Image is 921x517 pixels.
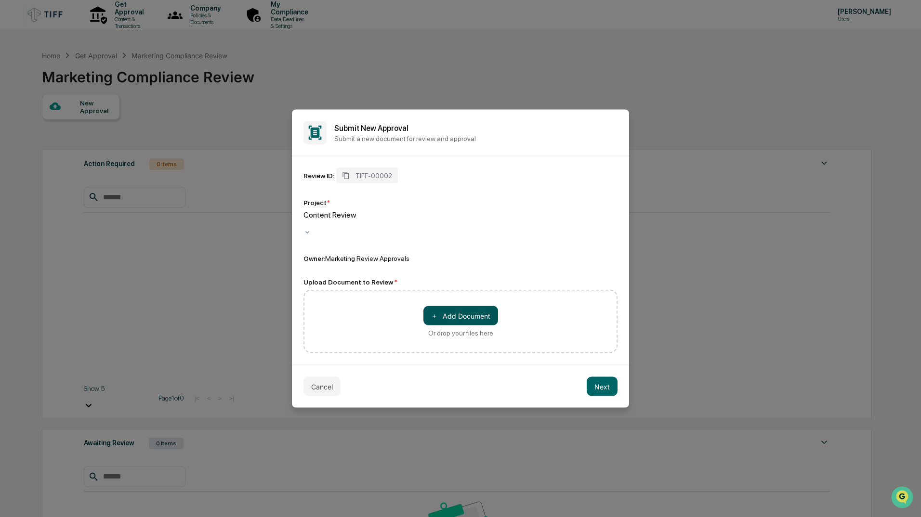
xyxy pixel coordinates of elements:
[587,377,618,396] button: Next
[303,377,341,396] button: Cancel
[164,77,175,88] button: Start new chat
[68,163,117,170] a: Powered byPylon
[6,117,66,135] a: 🖐️Preclearance
[10,122,17,130] div: 🖐️
[890,485,916,511] iframe: Open customer support
[96,163,117,170] span: Pylon
[19,121,62,131] span: Preclearance
[79,121,119,131] span: Attestations
[431,311,438,320] span: ＋
[325,255,409,262] span: Marketing Review Approvals
[355,172,392,180] span: TIFF-00002
[303,172,334,180] div: Review ID:
[10,20,175,36] p: How can we help?
[10,141,17,148] div: 🔎
[33,74,158,83] div: Start new chat
[6,136,65,153] a: 🔎Data Lookup
[303,255,325,262] span: Owner:
[334,134,618,142] p: Submit a new document for review and approval
[70,122,78,130] div: 🗄️
[33,83,122,91] div: We're available if you need us!
[428,329,493,337] div: Or drop your files here
[66,117,123,135] a: 🗄️Attestations
[303,210,618,220] div: Content Review
[303,278,618,286] div: Upload Document to Review
[19,140,61,149] span: Data Lookup
[423,306,498,325] button: Or drop your files here
[303,199,330,207] div: Project
[10,74,27,91] img: 1746055101610-c473b297-6a78-478c-a979-82029cc54cd1
[334,123,618,132] h2: Submit New Approval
